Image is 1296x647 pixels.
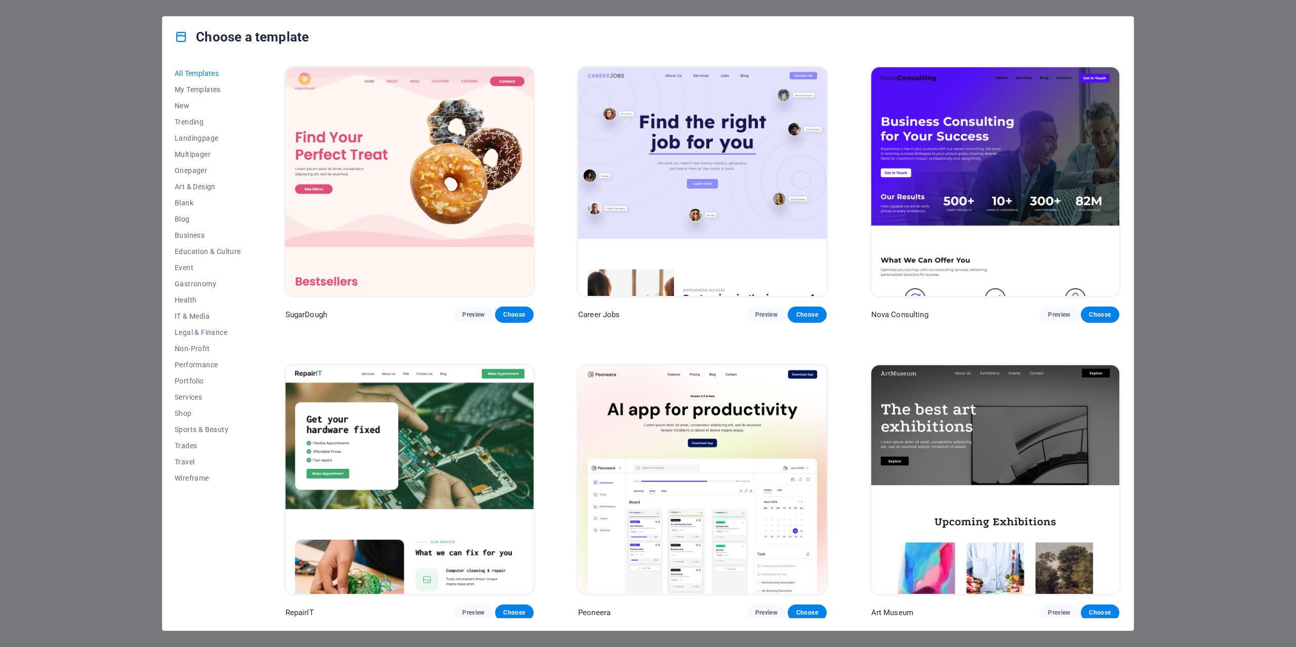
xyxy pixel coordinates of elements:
[175,162,241,179] button: Onepager
[578,67,826,296] img: Career Jobs
[175,276,241,292] button: Gastronomy
[175,134,241,142] span: Landingpage
[175,308,241,324] button: IT & Media
[578,310,620,320] p: Career Jobs
[1089,609,1111,617] span: Choose
[175,409,241,417] span: Shop
[175,405,241,421] button: Shop
[175,280,241,288] span: Gastronomy
[175,373,241,389] button: Portfolio
[175,98,241,114] button: New
[175,65,241,81] button: All Templates
[175,102,241,110] span: New
[1048,311,1070,319] span: Preview
[578,365,826,594] img: Peoneera
[871,67,1119,296] img: Nova Consulting
[175,361,241,369] span: Performance
[175,324,241,340] button: Legal & Finance
[175,231,241,239] span: Business
[175,377,241,385] span: Portfolio
[175,85,241,94] span: My Templates
[286,608,314,618] p: RepairIT
[175,454,241,470] button: Travel
[578,608,611,618] p: Peoneera
[175,357,241,373] button: Performance
[175,118,241,126] span: Trending
[175,215,241,223] span: Blog
[755,311,778,319] span: Preview
[1081,307,1119,323] button: Choose
[175,247,241,255] span: Education & Culture
[503,609,525,617] span: Choose
[175,389,241,405] button: Services
[175,260,241,276] button: Event
[175,328,241,336] span: Legal & Finance
[1040,307,1078,323] button: Preview
[796,311,818,319] span: Choose
[175,292,241,308] button: Health
[175,458,241,466] span: Travel
[175,393,241,401] span: Services
[454,307,493,323] button: Preview
[175,243,241,260] button: Education & Culture
[462,609,484,617] span: Preview
[175,146,241,162] button: Multipager
[286,365,534,594] img: RepairIT
[175,474,241,482] span: Wireframe
[175,195,241,211] button: Blank
[175,150,241,158] span: Multipager
[175,69,241,77] span: All Templates
[175,81,241,98] button: My Templates
[454,605,493,621] button: Preview
[747,307,786,323] button: Preview
[1048,609,1070,617] span: Preview
[175,166,241,175] span: Onepager
[175,421,241,438] button: Sports & Beauty
[1040,605,1078,621] button: Preview
[175,29,309,45] h4: Choose a template
[503,311,525,319] span: Choose
[175,296,241,304] span: Health
[175,344,241,353] span: Non-Profit
[788,307,826,323] button: Choose
[871,365,1119,594] img: Art Museum
[286,67,534,296] img: SugarDough
[175,438,241,454] button: Trades
[462,311,484,319] span: Preview
[175,312,241,320] span: IT & Media
[796,609,818,617] span: Choose
[755,609,778,617] span: Preview
[871,608,913,618] p: Art Museum
[175,211,241,227] button: Blog
[175,470,241,486] button: Wireframe
[1081,605,1119,621] button: Choose
[175,442,241,450] span: Trades
[788,605,826,621] button: Choose
[286,310,327,320] p: SugarDough
[1089,311,1111,319] span: Choose
[495,605,534,621] button: Choose
[175,130,241,146] button: Landingpage
[175,114,241,130] button: Trending
[175,183,241,191] span: Art & Design
[495,307,534,323] button: Choose
[175,264,241,272] span: Event
[175,425,241,434] span: Sports & Beauty
[175,199,241,207] span: Blank
[175,227,241,243] button: Business
[175,340,241,357] button: Non-Profit
[747,605,786,621] button: Preview
[175,179,241,195] button: Art & Design
[871,310,928,320] p: Nova Consulting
